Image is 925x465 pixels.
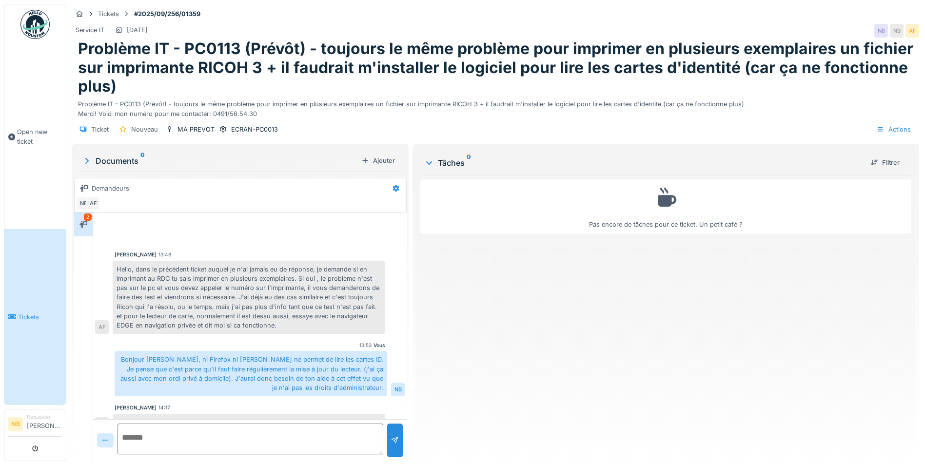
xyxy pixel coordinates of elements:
[158,251,171,258] div: 13:48
[98,9,119,19] div: Tickets
[84,213,92,221] div: 2
[424,157,863,169] div: Tâches
[127,25,148,35] div: [DATE]
[115,251,157,258] div: [PERSON_NAME]
[158,404,170,411] div: 14:17
[140,155,145,167] sup: 0
[905,24,919,38] div: AF
[27,413,62,421] div: Requester
[95,417,109,431] div: AF
[177,125,215,134] div: MA PREVOT
[115,404,157,411] div: [PERSON_NAME]
[8,417,23,431] li: NB
[374,342,385,349] div: Vous
[27,413,62,434] li: [PERSON_NAME]
[391,383,405,396] div: NB
[467,157,471,169] sup: 0
[18,312,62,322] span: Tickets
[92,184,129,193] div: Demandeurs
[82,155,357,167] div: Documents
[78,39,913,96] h1: Problème IT - PC0113 (Prévôt) - toujours le même problème pour imprimer en plusieurs exemplaires ...
[77,196,90,210] div: NB
[86,196,100,210] div: AF
[95,320,109,334] div: AF
[866,156,904,169] div: Filtrer
[890,24,904,38] div: NB
[872,122,915,136] div: Actions
[113,414,385,431] div: et pour l'impression tu as fait le test?
[8,413,62,437] a: NB Requester[PERSON_NAME]
[359,342,372,349] div: 13:53
[427,184,905,229] div: Pas encore de tâches pour ce ticket. Un petit café ?
[357,154,399,167] div: Ajouter
[115,351,387,396] div: Bonjour [PERSON_NAME], ni Firefox ni [PERSON_NAME] ne permet de lire les cartes ID. Je pense que ...
[4,229,66,405] a: Tickets
[76,25,104,35] div: Service IT
[130,9,204,19] strong: #2025/09/256/01359
[91,125,109,134] div: Ticket
[20,10,50,39] img: Badge_color-CXgf-gQk.svg
[78,96,913,118] div: Problème IT - PC0113 (Prévôt) - toujours le même problème pour imprimer en plusieurs exemplaires ...
[113,261,385,334] div: Hello, dans le précédent ticket auquel je n'ai jamais eu de réponse, je demande si en imprimant a...
[17,127,62,146] span: Open new ticket
[874,24,888,38] div: NB
[131,125,158,134] div: Nouveau
[4,44,66,229] a: Open new ticket
[231,125,278,134] div: ECRAN-PC0013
